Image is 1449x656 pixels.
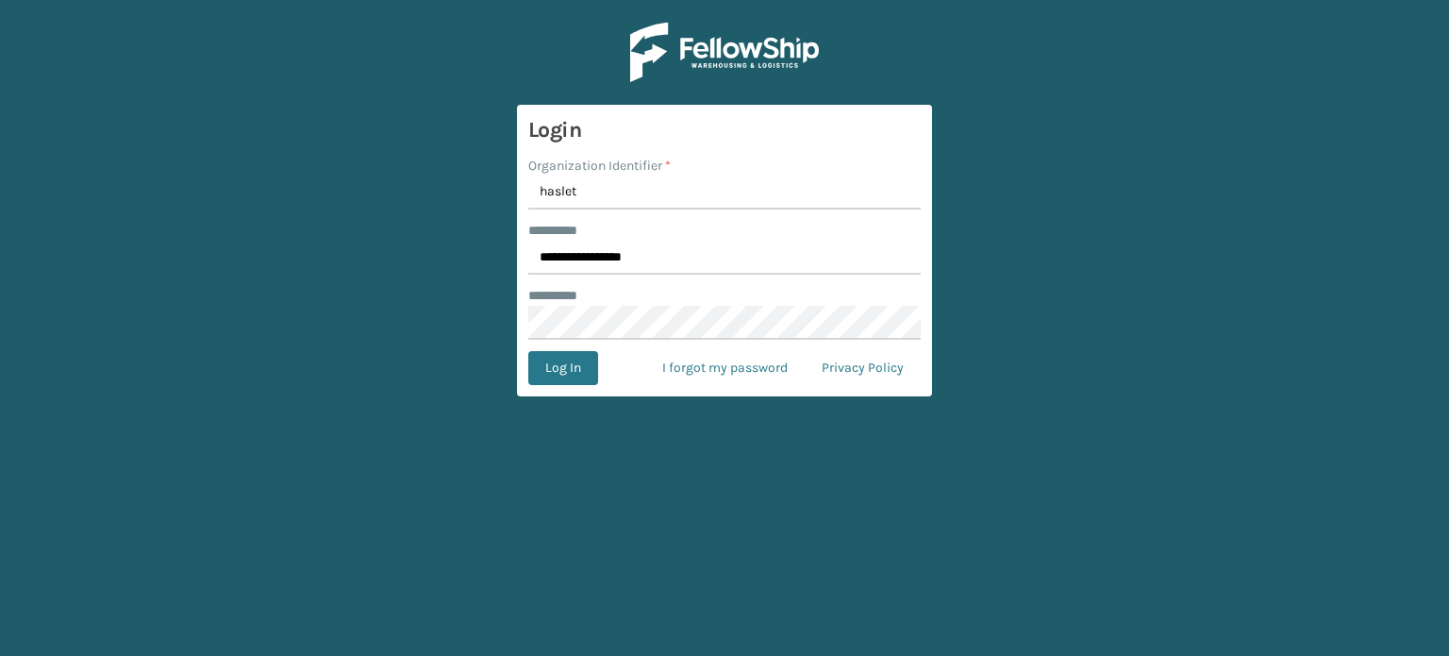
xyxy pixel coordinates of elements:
[645,351,805,385] a: I forgot my password
[528,116,921,144] h3: Login
[805,351,921,385] a: Privacy Policy
[528,351,598,385] button: Log In
[528,156,671,176] label: Organization Identifier
[630,23,819,82] img: Logo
